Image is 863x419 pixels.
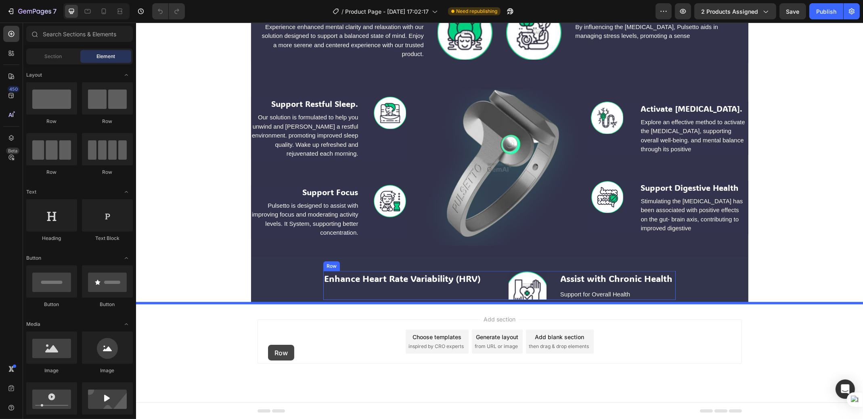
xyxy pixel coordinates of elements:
span: Layout [26,71,42,79]
input: Search Sections & Elements [26,26,133,42]
div: Button [26,301,77,308]
div: 450 [8,86,19,92]
span: / [341,7,344,16]
span: Element [96,53,115,60]
span: 2 products assigned [701,7,758,16]
div: Open Intercom Messenger [836,379,855,399]
div: Image [26,367,77,374]
div: Heading [26,235,77,242]
div: Undo/Redo [152,3,185,19]
span: Section [45,53,62,60]
span: Toggle open [120,69,133,81]
span: Toggle open [120,252,133,265]
div: Row [26,118,77,125]
span: Button [26,254,41,262]
div: Text Block [82,235,133,242]
button: Save [779,3,806,19]
div: Button [82,301,133,308]
span: Product Page - [DATE] 17:02:17 [345,7,429,16]
div: Beta [6,148,19,154]
span: Need republishing [456,8,497,15]
span: Toggle open [120,318,133,331]
div: Publish [816,7,836,16]
span: Media [26,321,40,328]
div: Row [82,169,133,176]
div: Row [26,169,77,176]
button: 7 [3,3,60,19]
p: 7 [53,6,57,16]
div: Image [82,367,133,374]
span: Text [26,188,36,196]
div: Row [82,118,133,125]
button: Publish [809,3,843,19]
iframe: Design area [136,23,863,419]
span: Save [786,8,800,15]
span: Toggle open [120,186,133,198]
button: 2 products assigned [694,3,776,19]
